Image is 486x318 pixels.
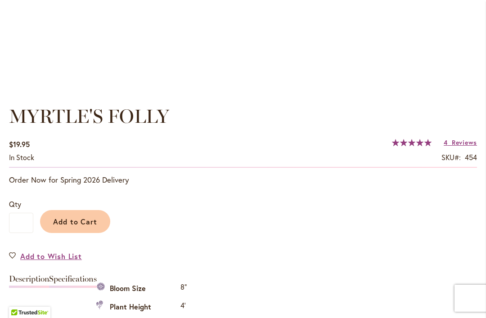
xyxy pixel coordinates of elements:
span: MYRTLE'S FOLLY [9,105,169,128]
a: Description [9,275,49,288]
a: 4 Reviews [444,138,477,147]
span: Reviews [452,138,477,147]
button: Add to Cart [40,210,110,233]
div: Availability [9,152,34,163]
p: Order Now for Spring 2026 Delivery [9,175,477,185]
span: In stock [9,152,34,162]
span: $19.95 [9,139,30,149]
td: 8" [178,279,238,298]
iframe: Launch Accessibility Center [7,286,32,311]
div: 100% [392,139,432,146]
span: Qty [9,199,21,209]
span: Add to Cart [53,217,98,226]
a: Add to Wish List [9,251,82,261]
td: 4' [178,298,238,317]
th: Plant Height [96,298,178,317]
span: Add to Wish List [20,251,82,261]
strong: SKU [441,152,461,162]
div: 454 [465,152,477,163]
span: 4 [444,138,448,147]
th: Bloom Size [96,279,178,298]
a: Specifications [49,275,97,288]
